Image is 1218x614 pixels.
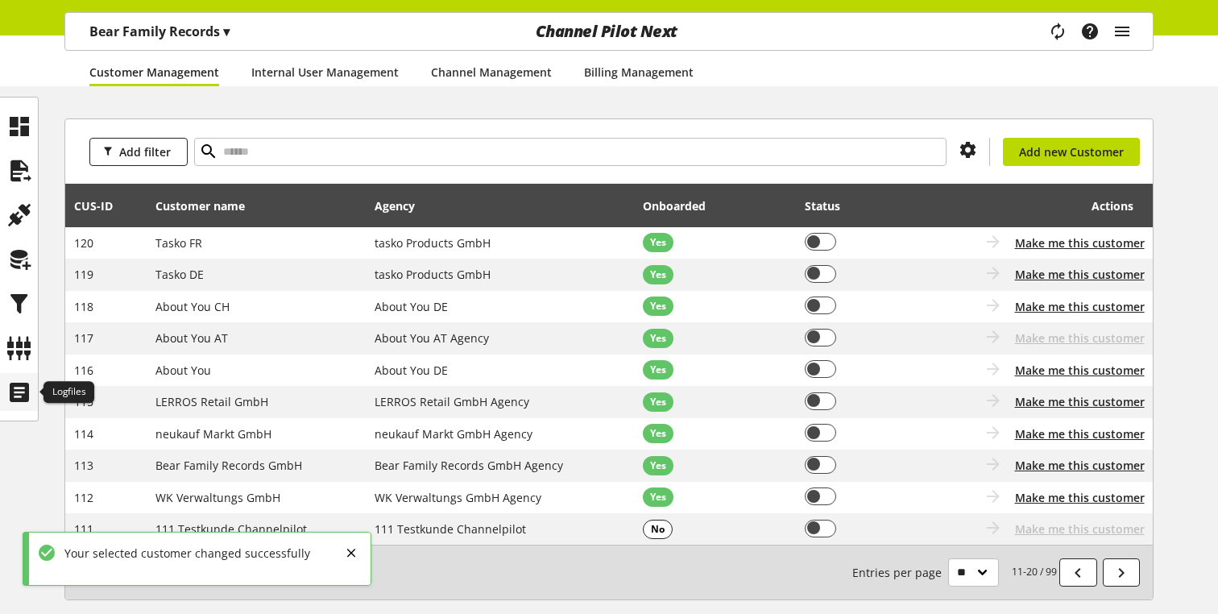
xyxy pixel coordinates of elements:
span: tasko Products GmbH [375,235,491,251]
span: 117 [74,330,93,346]
button: Make me this customer [1015,425,1145,442]
span: Yes [650,395,666,409]
span: WK Verwaltungs GmbH Agency [375,490,541,505]
div: Your selected customer changed successfully [56,545,310,562]
span: tasko Products GmbH [375,267,491,282]
span: Tasko FR [155,235,202,251]
span: LERROS Retail GmbH [155,394,268,409]
span: About You CH [155,299,230,314]
span: LERROS Retail GmbH Agency [375,394,529,409]
span: Make me this customer [1015,521,1145,537]
a: Billing Management [584,64,694,81]
a: Customer Management [89,64,219,81]
span: Add new Customer [1019,143,1124,160]
button: Make me this customer [1015,298,1145,315]
div: Logfiles [43,381,94,404]
span: Make me this customer [1015,330,1145,346]
span: About You DE [375,363,448,378]
span: WK Verwaltungs GmbH [155,490,280,505]
span: 111 Testkunde Channelpilot [375,521,526,537]
p: Bear Family Records [89,22,230,41]
a: Add new Customer [1003,138,1140,166]
span: 118 [74,299,93,314]
span: Yes [650,235,666,250]
div: Onboarded [643,197,722,214]
button: Make me this customer [1015,393,1145,410]
span: About You DE [375,299,448,314]
button: Make me this customer [1015,457,1145,474]
span: 112 [74,490,93,505]
span: 111 [74,521,93,537]
a: Channel Management [431,64,552,81]
span: No [651,522,665,537]
span: Yes [650,363,666,377]
span: 119 [74,267,93,282]
button: Make me this customer [1015,362,1145,379]
span: 113 [74,458,93,473]
span: Yes [650,268,666,282]
small: 11-20 / 99 [852,558,1057,587]
div: CUS-⁠ID [74,197,129,214]
span: About You [155,363,211,378]
div: Actions [931,189,1134,222]
span: 114 [74,426,93,442]
span: Tasko DE [155,267,204,282]
span: ▾ [223,23,230,40]
div: Customer name [155,197,261,214]
button: Make me this customer [1015,489,1145,506]
span: Yes [650,331,666,346]
button: Make me this customer [1015,234,1145,251]
div: Status [805,197,856,214]
nav: main navigation [64,12,1154,51]
span: Bear Family Records GmbH [155,458,302,473]
span: 111 Testkunde Channelpilot [155,521,307,537]
span: Yes [650,299,666,313]
span: Bear Family Records GmbH Agency [375,458,563,473]
button: Make me this customer [1015,266,1145,283]
span: Yes [650,458,666,473]
span: 120 [74,235,93,251]
button: Add filter [89,138,188,166]
span: neukauf Markt GmbH Agency [375,426,532,442]
span: neukauf Markt GmbH [155,426,271,442]
span: Yes [650,490,666,504]
span: Yes [650,426,666,441]
span: About You AT [155,330,228,346]
a: Internal User Management [251,64,399,81]
span: Entries per page [852,564,948,581]
span: About You AT Agency [375,330,489,346]
span: 116 [74,363,93,378]
div: Agency [375,197,431,214]
span: Add filter [119,143,171,160]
